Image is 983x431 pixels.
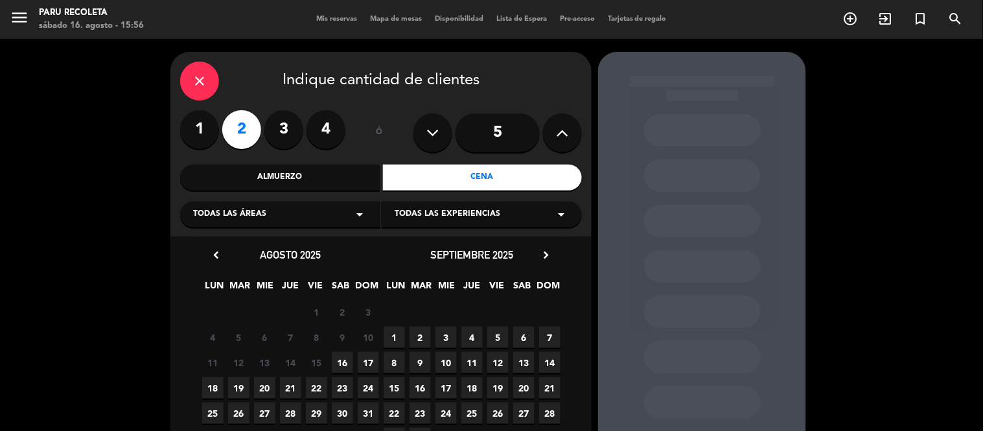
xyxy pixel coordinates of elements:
[39,6,144,19] div: Paru Recoleta
[332,377,353,399] span: 23
[553,207,569,222] i: arrow_drop_down
[254,327,275,348] span: 6
[358,377,379,399] span: 24
[332,327,353,348] span: 9
[384,327,405,348] span: 1
[843,11,859,27] i: add_circle_outline
[209,248,223,262] i: chevron_left
[461,327,483,348] span: 4
[332,352,353,373] span: 16
[229,278,251,299] span: MAR
[913,11,929,27] i: turned_in_not
[487,327,509,348] span: 5
[306,301,327,323] span: 1
[878,11,894,27] i: exit_to_app
[180,62,582,100] div: Indique cantidad de clientes
[228,402,249,424] span: 26
[395,208,500,221] span: Todas las experiencias
[39,19,144,32] div: sábado 16. agosto - 15:56
[435,377,457,399] span: 17
[539,248,553,262] i: chevron_right
[306,352,327,373] span: 15
[280,402,301,424] span: 28
[280,278,301,299] span: JUE
[358,327,379,348] span: 10
[383,165,583,191] div: Cena
[202,402,224,424] span: 25
[553,16,601,23] span: Pre-acceso
[358,301,379,323] span: 3
[306,110,345,149] label: 4
[332,301,353,323] span: 2
[539,352,561,373] span: 14
[539,327,561,348] span: 7
[461,278,483,299] span: JUE
[539,402,561,424] span: 28
[435,327,457,348] span: 3
[254,402,275,424] span: 27
[10,8,29,27] i: menu
[513,352,535,373] span: 13
[260,248,321,261] span: agosto 2025
[487,278,508,299] span: VIE
[461,402,483,424] span: 25
[490,16,553,23] span: Lista de Espera
[180,165,380,191] div: Almuerzo
[202,377,224,399] span: 18
[310,16,364,23] span: Mis reservas
[435,352,457,373] span: 10
[228,327,249,348] span: 5
[384,377,405,399] span: 15
[254,377,275,399] span: 20
[358,110,400,156] div: ó
[436,278,457,299] span: MIE
[487,402,509,424] span: 26
[192,73,207,89] i: close
[228,377,249,399] span: 19
[254,352,275,373] span: 13
[202,327,224,348] span: 4
[513,377,535,399] span: 20
[428,16,490,23] span: Disponibilidad
[948,11,964,27] i: search
[513,402,535,424] span: 27
[280,377,301,399] span: 21
[358,352,379,373] span: 17
[280,352,301,373] span: 14
[352,207,367,222] i: arrow_drop_down
[330,278,352,299] span: SAB
[539,377,561,399] span: 21
[364,16,428,23] span: Mapa de mesas
[222,110,261,149] label: 2
[202,352,224,373] span: 11
[461,377,483,399] span: 18
[228,352,249,373] span: 12
[410,377,431,399] span: 16
[384,402,405,424] span: 22
[332,402,353,424] span: 30
[356,278,377,299] span: DOM
[601,16,673,23] span: Tarjetas de regalo
[193,208,266,221] span: Todas las áreas
[255,278,276,299] span: MIE
[305,278,327,299] span: VIE
[513,327,535,348] span: 6
[512,278,533,299] span: SAB
[430,248,513,261] span: septiembre 2025
[410,402,431,424] span: 23
[410,352,431,373] span: 9
[280,327,301,348] span: 7
[204,278,226,299] span: LUN
[384,352,405,373] span: 8
[487,352,509,373] span: 12
[411,278,432,299] span: MAR
[306,402,327,424] span: 29
[386,278,407,299] span: LUN
[461,352,483,373] span: 11
[264,110,303,149] label: 3
[537,278,559,299] span: DOM
[306,377,327,399] span: 22
[306,327,327,348] span: 8
[410,327,431,348] span: 2
[180,110,219,149] label: 1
